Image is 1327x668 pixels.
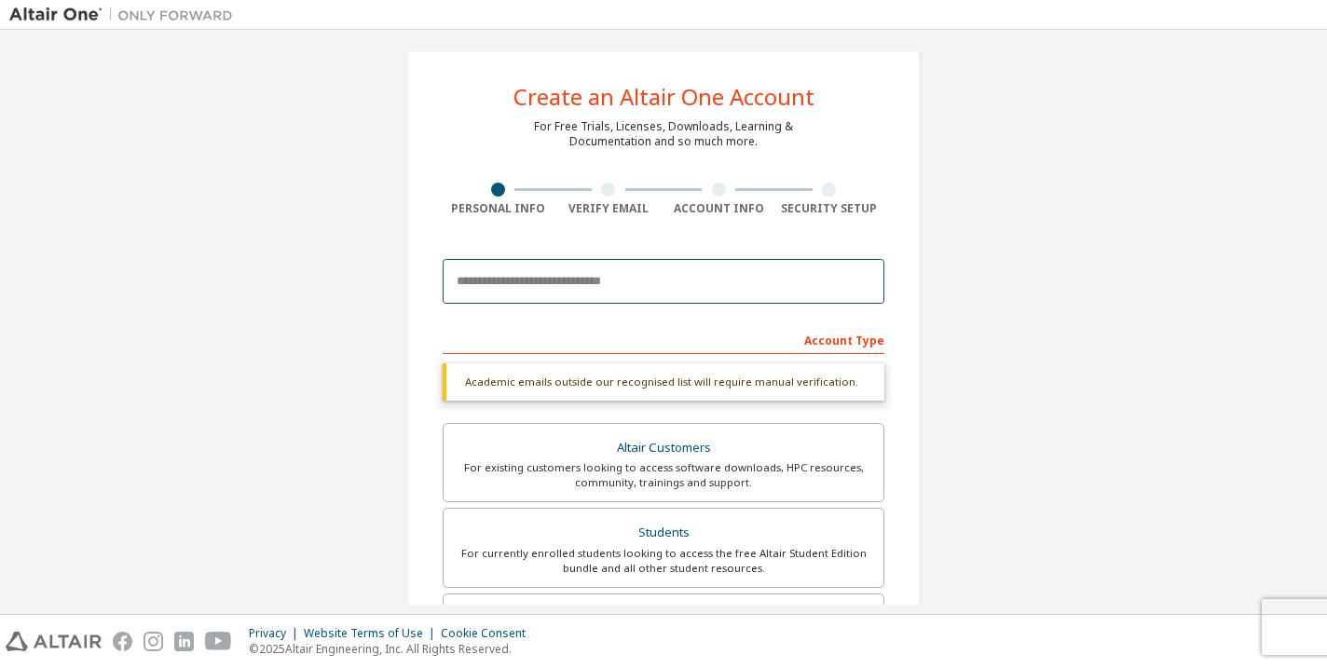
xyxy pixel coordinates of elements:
[249,626,304,641] div: Privacy
[774,201,885,216] div: Security Setup
[6,632,102,651] img: altair_logo.svg
[205,632,232,651] img: youtube.svg
[443,363,884,401] div: Academic emails outside our recognised list will require manual verification.
[455,546,872,576] div: For currently enrolled students looking to access the free Altair Student Edition bundle and all ...
[113,632,132,651] img: facebook.svg
[144,632,163,651] img: instagram.svg
[304,626,441,641] div: Website Terms of Use
[455,520,872,546] div: Students
[663,201,774,216] div: Account Info
[513,86,814,108] div: Create an Altair One Account
[455,460,872,490] div: For existing customers looking to access software downloads, HPC resources, community, trainings ...
[441,626,537,641] div: Cookie Consent
[174,632,194,651] img: linkedin.svg
[249,641,537,657] p: © 2025 Altair Engineering, Inc. All Rights Reserved.
[554,201,664,216] div: Verify Email
[534,119,793,149] div: For Free Trials, Licenses, Downloads, Learning & Documentation and so much more.
[443,201,554,216] div: Personal Info
[443,324,884,354] div: Account Type
[9,6,242,24] img: Altair One
[455,435,872,461] div: Altair Customers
